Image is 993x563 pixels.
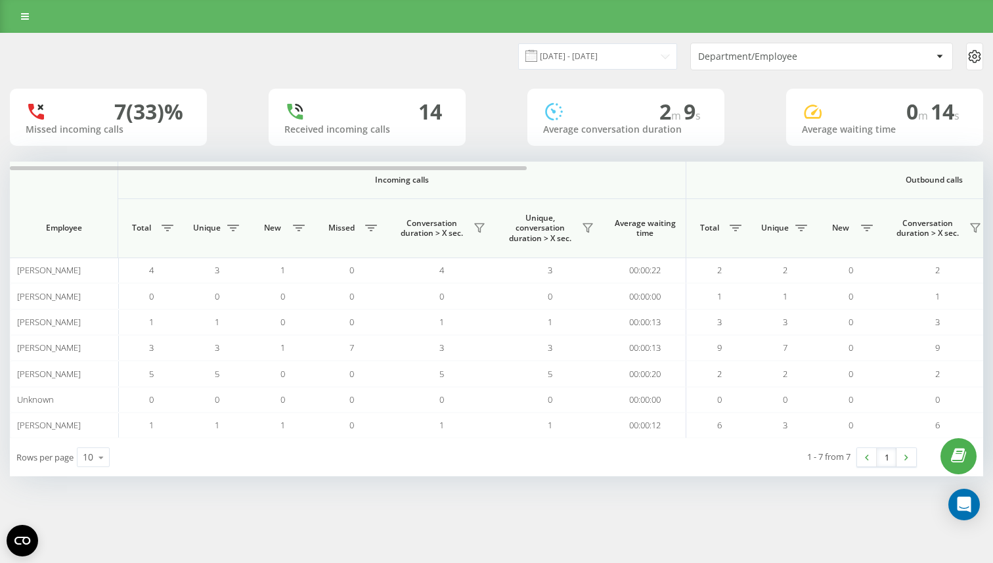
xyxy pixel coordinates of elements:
span: 5 [439,368,444,380]
span: 0 [849,368,853,380]
span: 0 [935,394,940,405]
span: 6 [935,419,940,431]
span: [PERSON_NAME] [17,342,81,353]
span: 0 [349,394,354,405]
span: 2 [783,368,787,380]
span: 0 [548,290,552,302]
a: 1 [877,448,896,466]
td: 00:00:00 [604,387,686,413]
span: 0 [849,419,853,431]
span: 1 [439,316,444,328]
span: 0 [849,394,853,405]
span: 1 [215,419,219,431]
span: 0 [349,419,354,431]
span: 0 [149,394,154,405]
span: 3 [783,419,787,431]
td: 00:00:13 [604,309,686,335]
span: 0 [548,394,552,405]
span: 5 [215,368,219,380]
span: 0 [149,290,154,302]
span: 0 [783,394,787,405]
div: 7 (33)% [114,99,183,124]
span: 0 [849,264,853,276]
span: New [824,223,857,233]
span: 9 [684,97,701,125]
td: 00:00:00 [604,283,686,309]
span: 0 [280,368,285,380]
span: Conversation duration > Х sec. [890,218,965,238]
div: Missed incoming calls [26,124,191,135]
span: 0 [849,342,853,353]
td: 00:00:13 [604,335,686,361]
span: [PERSON_NAME] [17,316,81,328]
span: m [671,108,684,123]
span: 14 [931,97,960,125]
span: 0 [280,316,285,328]
span: 2 [717,368,722,380]
span: Rows per page [16,451,74,463]
div: Received incoming calls [284,124,450,135]
span: 6 [717,419,722,431]
span: 5 [548,368,552,380]
div: Average waiting time [802,124,967,135]
td: 00:00:22 [604,258,686,283]
div: Average conversation duration [543,124,709,135]
span: s [954,108,960,123]
span: [PERSON_NAME] [17,368,81,380]
span: 1 [149,316,154,328]
td: 00:00:12 [604,413,686,438]
span: 4 [439,264,444,276]
span: 1 [548,419,552,431]
span: 2 [783,264,787,276]
span: [PERSON_NAME] [17,264,81,276]
span: Unknown [17,394,54,405]
span: Average waiting time [614,218,676,238]
span: 0 [349,290,354,302]
span: 9 [935,342,940,353]
span: Unique [759,223,791,233]
span: 0 [439,290,444,302]
span: 3 [548,342,552,353]
span: Unique, conversation duration > Х sec. [502,213,578,244]
span: 3 [717,316,722,328]
td: 00:00:20 [604,361,686,386]
span: 1 [280,342,285,353]
span: 0 [717,394,722,405]
div: Open Intercom Messenger [948,489,980,520]
span: 0 [439,394,444,405]
div: Department/Employee [698,51,855,62]
span: 0 [349,368,354,380]
span: 4 [149,264,154,276]
span: 1 [548,316,552,328]
span: 2 [935,368,940,380]
span: 3 [149,342,154,353]
span: 3 [215,342,219,353]
span: 0 [349,316,354,328]
span: 0 [215,290,219,302]
span: Total [125,223,158,233]
span: Conversation duration > Х sec. [394,218,470,238]
span: Incoming calls [152,175,651,185]
span: 7 [783,342,787,353]
span: 2 [659,97,684,125]
span: 0 [849,290,853,302]
span: [PERSON_NAME] [17,419,81,431]
button: Open CMP widget [7,525,38,556]
div: 1 - 7 from 7 [807,450,850,463]
span: 0 [349,264,354,276]
span: 1 [935,290,940,302]
span: 1 [280,419,285,431]
span: 7 [349,342,354,353]
span: 3 [783,316,787,328]
span: 1 [215,316,219,328]
span: 9 [717,342,722,353]
span: 2 [717,264,722,276]
span: 0 [280,394,285,405]
span: s [695,108,701,123]
span: 0 [849,316,853,328]
span: 1 [439,419,444,431]
span: 3 [935,316,940,328]
div: 10 [83,451,93,464]
span: 0 [215,394,219,405]
span: 0 [280,290,285,302]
